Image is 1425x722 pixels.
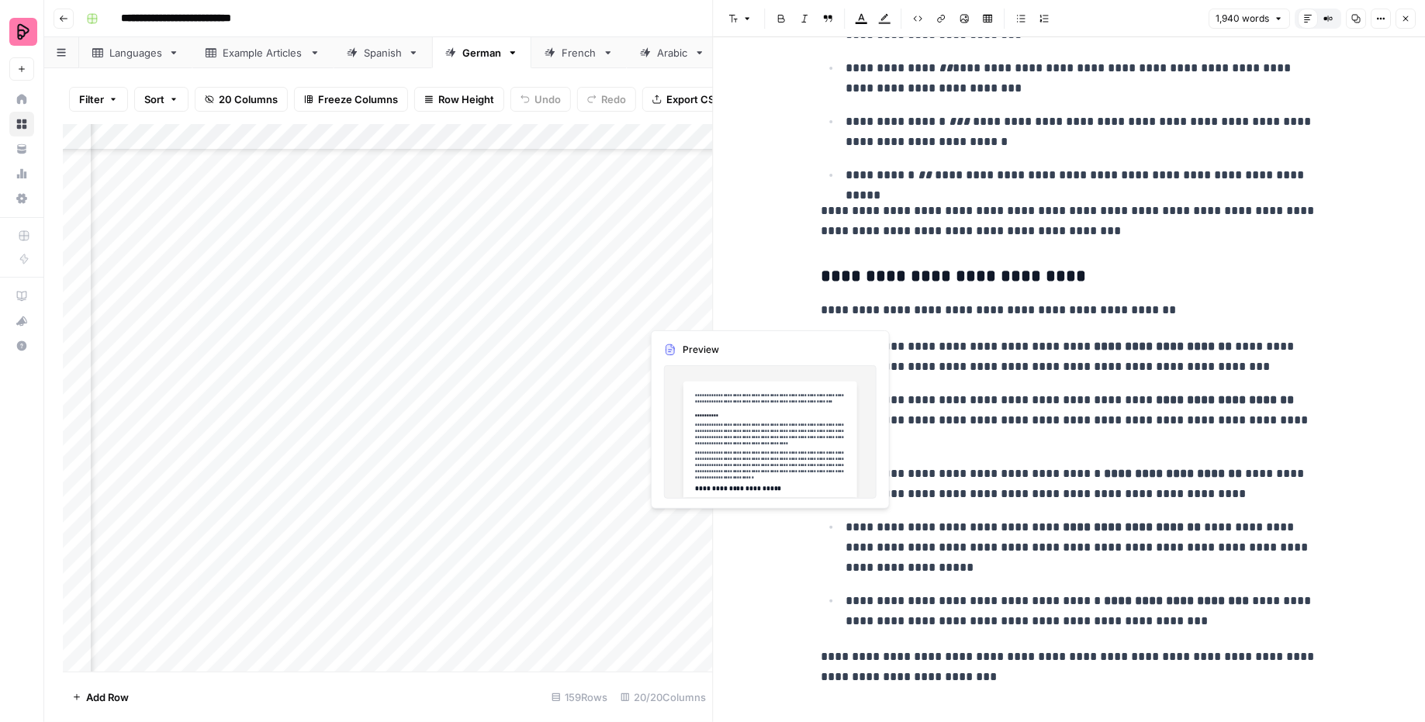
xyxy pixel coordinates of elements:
[134,87,189,112] button: Sort
[534,92,561,107] span: Undo
[1209,9,1290,29] button: 1,940 words
[219,92,278,107] span: 20 Columns
[9,161,34,186] a: Usage
[9,18,37,46] img: Preply Logo
[9,12,34,51] button: Workspace: Preply
[79,92,104,107] span: Filter
[318,92,398,107] span: Freeze Columns
[627,37,718,68] a: Arabic
[79,37,192,68] a: Languages
[9,333,34,358] button: Help + Support
[10,309,33,333] div: What's new?
[438,92,494,107] span: Row Height
[657,45,688,60] div: Arabic
[601,92,626,107] span: Redo
[109,45,162,60] div: Languages
[562,45,597,60] div: French
[364,45,402,60] div: Spanish
[334,37,432,68] a: Spanish
[545,685,614,710] div: 159 Rows
[9,309,34,333] button: What's new?
[9,87,34,112] a: Home
[462,45,501,60] div: German
[223,45,303,60] div: Example Articles
[666,92,721,107] span: Export CSV
[9,112,34,136] a: Browse
[195,87,288,112] button: 20 Columns
[69,87,128,112] button: Filter
[9,284,34,309] a: AirOps Academy
[531,37,627,68] a: French
[9,136,34,161] a: Your Data
[577,87,636,112] button: Redo
[432,37,531,68] a: German
[9,186,34,211] a: Settings
[294,87,408,112] button: Freeze Columns
[510,87,571,112] button: Undo
[63,685,138,710] button: Add Row
[1216,12,1269,26] span: 1,940 words
[144,92,164,107] span: Sort
[414,87,504,112] button: Row Height
[614,685,713,710] div: 20/20 Columns
[86,689,129,705] span: Add Row
[642,87,732,112] button: Export CSV
[192,37,334,68] a: Example Articles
